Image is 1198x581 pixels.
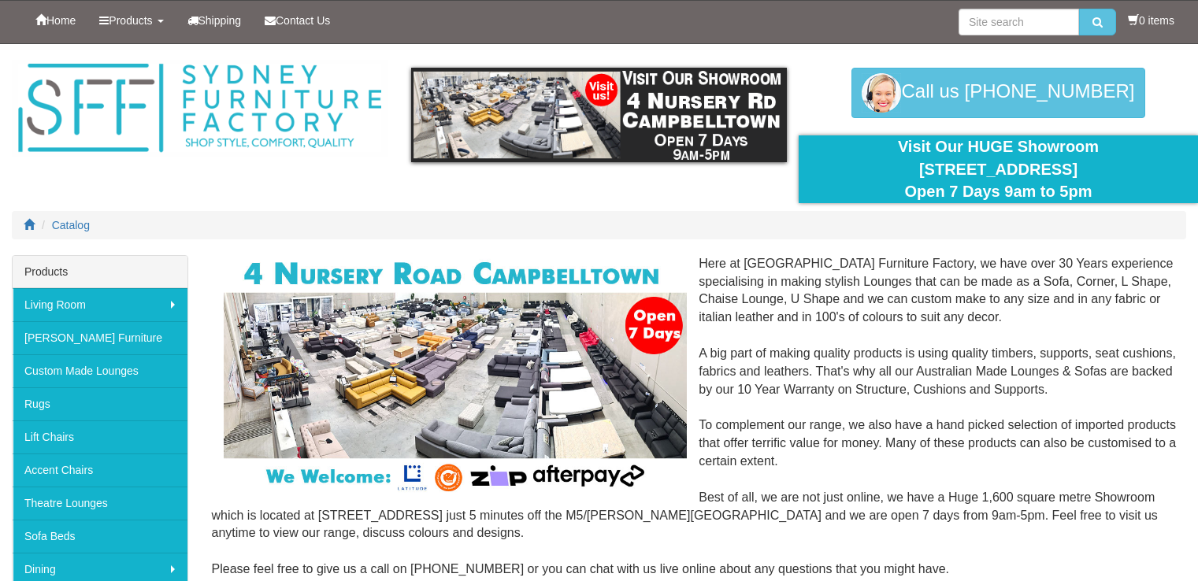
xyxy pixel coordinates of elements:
img: showroom.gif [411,68,787,162]
a: Theatre Lounges [13,487,187,520]
li: 0 items [1128,13,1174,28]
span: Home [46,14,76,27]
span: Contact Us [276,14,330,27]
div: Visit Our HUGE Showroom [STREET_ADDRESS] Open 7 Days 9am to 5pm [810,135,1186,203]
a: Products [87,1,175,40]
a: Living Room [13,288,187,321]
a: Rugs [13,387,187,420]
span: Products [109,14,152,27]
a: [PERSON_NAME] Furniture [13,321,187,354]
img: Corner Modular Lounges [224,255,688,496]
a: Sofa Beds [13,520,187,553]
a: Custom Made Lounges [13,354,187,387]
a: Home [24,1,87,40]
img: Sydney Furniture Factory [12,60,388,157]
input: Site search [959,9,1079,35]
a: Contact Us [253,1,342,40]
a: Shipping [176,1,254,40]
a: Catalog [52,219,90,231]
span: Shipping [198,14,242,27]
a: Accent Chairs [13,453,187,487]
div: Products [13,256,187,288]
a: Lift Chairs [13,420,187,453]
